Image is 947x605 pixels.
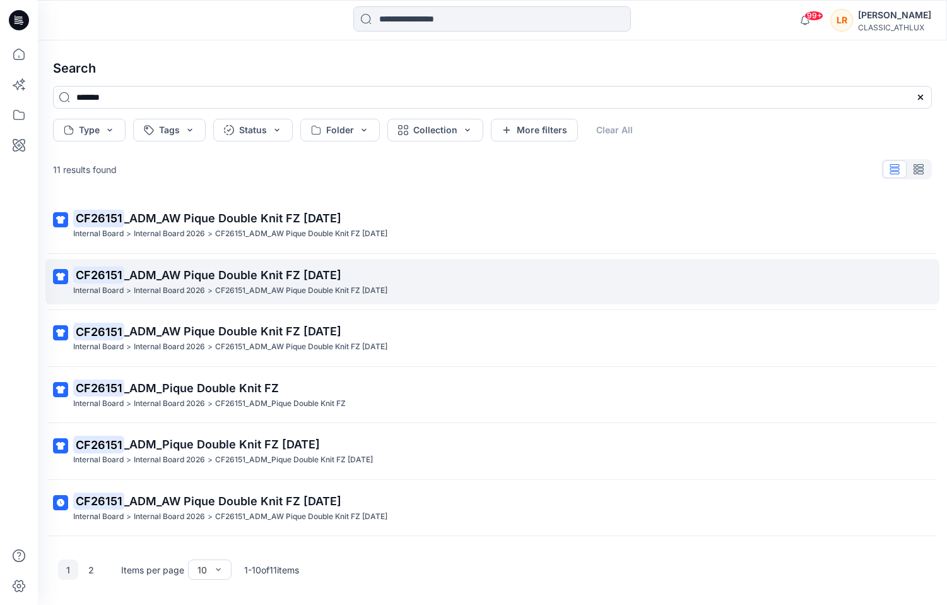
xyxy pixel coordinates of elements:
p: Items per page [121,563,184,577]
p: CF26151_ADM_Pique Double Knit FZ [215,397,346,410]
p: Internal Board 2026 [134,397,205,410]
a: CF26151_ADM_AW Pique Double Knit FZ [DATE]Internal Board>Internal Board 2026>CF26151_ADM_AW Pique... [45,202,939,248]
p: Internal Board [73,397,124,410]
div: LR [830,9,853,32]
mark: CF26151 [73,266,124,284]
p: > [208,284,213,297]
p: 1 - 10 of 11 items [244,563,299,577]
p: CF26151_ADM_Pique Double Knit FZ 30SEP25 [215,453,373,467]
p: > [208,453,213,467]
span: _ADM_Pique Double Knit FZ [124,381,279,395]
p: Internal Board 2026 [134,453,205,467]
p: > [208,510,213,524]
button: More filters [491,119,578,141]
p: CF26151_ADM_AW Pique Double Knit FZ 05OCT25 [215,284,387,297]
mark: CF26151 [73,436,124,453]
a: CF26151_ADM_AW Pique Double Knit FZ [DATE]Internal Board>Internal Board 2026>CF26151_ADM_AW Pique... [45,485,939,531]
button: Type [53,119,126,141]
span: 99+ [804,11,823,21]
mark: CF26151 [73,323,124,340]
button: Status [213,119,293,141]
p: > [126,397,131,410]
p: > [126,227,131,241]
p: Internal Board 2026 [134,227,205,241]
span: _ADM_AW Pique Double Knit FZ [DATE] [124,212,341,225]
p: > [208,397,213,410]
h4: Search [43,51,942,86]
mark: CF26151 [73,209,124,227]
p: Internal Board 2026 [134,510,205,524]
p: Internal Board [73,510,124,524]
p: CF26151_ADM_AW Pique Double Knit FZ 07OCT25 [215,340,387,354]
div: [PERSON_NAME] [858,8,931,23]
div: CLASSIC_ATHLUX [858,23,931,32]
p: Internal Board [73,227,124,241]
button: 2 [81,560,101,580]
p: 11 results found [53,163,117,176]
p: > [126,340,131,354]
p: CF26151_ADM_AW Pique Double Knit FZ 01OCT25 [215,510,387,524]
p: Internal Board [73,340,124,354]
div: 10 [197,563,207,577]
p: Internal Board [73,453,124,467]
span: _ADM_AW Pique Double Knit FZ [DATE] [124,494,341,508]
mark: CF26151 [73,379,124,397]
p: > [208,227,213,241]
a: CF26151_ADM_AW Pique Double Knit FZ [DATE]Internal Board>Internal Board 2026>CF26151_ADM_AW Pique... [45,541,939,587]
button: Folder [300,119,380,141]
p: > [126,510,131,524]
p: Internal Board 2026 [134,340,205,354]
a: CF26151_ADM_Pique Double Knit FZInternal Board>Internal Board 2026>CF26151_ADM_Pique Double Knit FZ [45,372,939,418]
button: 1 [58,560,78,580]
p: > [126,453,131,467]
p: CF26151_ADM_AW Pique Double Knit FZ 01OCT25 [215,227,387,241]
span: _ADM_AW Pique Double Knit FZ [DATE] [124,268,341,282]
span: _ADM_Pique Double Knit FZ [DATE] [124,438,320,451]
button: Collection [387,119,483,141]
a: CF26151_ADM_AW Pique Double Knit FZ [DATE]Internal Board>Internal Board 2026>CF26151_ADM_AW Pique... [45,259,939,305]
p: Internal Board 2026 [134,284,205,297]
span: _ADM_AW Pique Double Knit FZ [DATE] [124,325,341,338]
a: CF26151_ADM_AW Pique Double Knit FZ [DATE]Internal Board>Internal Board 2026>CF26151_ADM_AW Pique... [45,315,939,361]
p: Internal Board [73,284,124,297]
mark: CF26151 [73,492,124,510]
a: CF26151_ADM_Pique Double Knit FZ [DATE]Internal Board>Internal Board 2026>CF26151_ADM_Pique Doubl... [45,428,939,474]
button: Tags [133,119,206,141]
p: > [208,340,213,354]
p: > [126,284,131,297]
